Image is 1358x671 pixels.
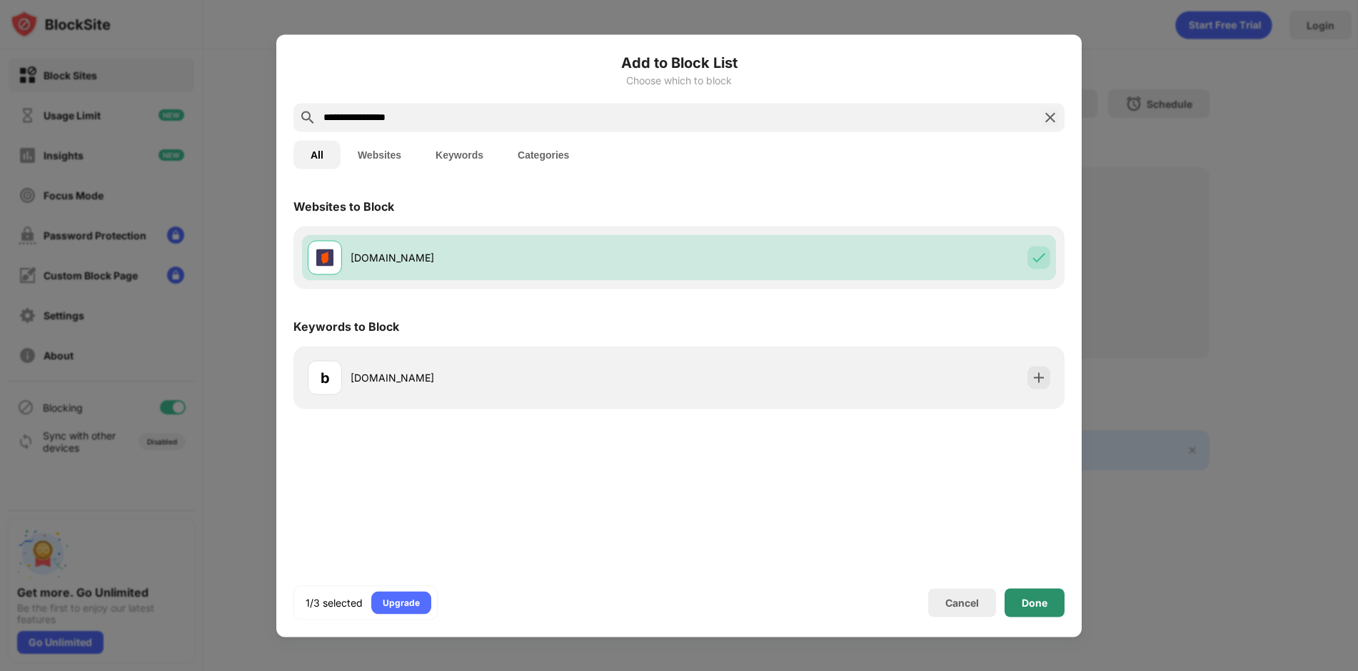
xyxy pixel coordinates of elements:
h6: Add to Block List [293,51,1065,73]
div: Done [1022,597,1047,608]
button: All [293,140,341,169]
img: favicons [316,249,333,266]
img: search-close [1042,109,1059,126]
button: Websites [341,140,418,169]
div: Websites to Block [293,199,394,213]
div: 1/3 selected [306,595,363,610]
div: b [321,367,330,388]
button: Keywords [418,140,501,169]
div: Choose which to block [293,74,1065,86]
div: Keywords to Block [293,319,399,333]
div: Upgrade [383,595,420,610]
div: Cancel [945,597,979,609]
div: [DOMAIN_NAME] [351,250,679,265]
div: [DOMAIN_NAME] [351,370,679,385]
img: search.svg [299,109,316,126]
button: Categories [501,140,586,169]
